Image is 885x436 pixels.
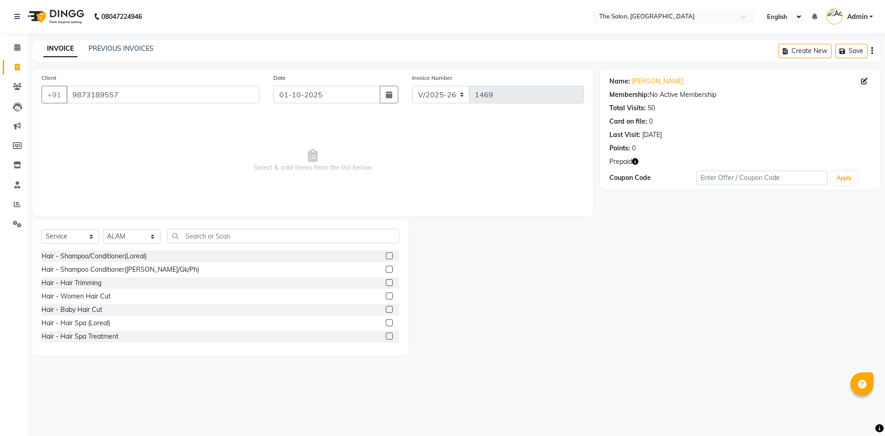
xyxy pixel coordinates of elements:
[41,318,110,328] div: Hair - Hair Spa (Loreal)
[24,4,87,30] img: logo
[642,130,662,140] div: [DATE]
[835,44,867,58] button: Save
[609,117,647,126] div: Card on file:
[632,77,684,86] a: [PERSON_NAME]
[609,77,630,86] div: Name:
[632,143,636,153] div: 0
[167,229,399,243] input: Search or Scan
[847,12,867,22] span: Admin
[273,74,286,82] label: Date
[846,399,876,427] iframe: chat widget
[609,130,640,140] div: Last Visit:
[41,86,67,103] button: +91
[41,305,102,315] div: Hair - Baby Hair Cut
[609,90,649,100] div: Membership:
[41,278,101,288] div: Hair - Hair Trimming
[831,171,857,185] button: Apply
[41,251,147,261] div: Hair - Shampoo/Conditioner(Loreal)
[41,114,584,207] span: Select & add items from the list below
[41,74,56,82] label: Client
[696,171,827,185] input: Enter Offer / Coupon Code
[609,103,646,113] div: Total Visits:
[609,143,630,153] div: Points:
[412,74,452,82] label: Invoice Number
[649,117,653,126] div: 0
[101,4,142,30] b: 08047224946
[88,44,153,53] a: PREVIOUS INVOICES
[609,173,696,183] div: Coupon Code
[779,44,832,58] button: Create New
[609,90,871,100] div: No Active Membership
[66,86,260,103] input: Search by Name/Mobile/Email/Code
[648,103,655,113] div: 50
[43,41,77,57] a: INVOICE
[41,332,118,341] div: Hair - Hair Spa Treatment
[826,8,843,24] img: Admin
[609,157,632,167] span: Prepaid
[41,292,111,301] div: Hair - Women Hair Cut
[41,265,199,275] div: Hair - Shampoo Conditioner([PERSON_NAME]/Gk/Ph)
